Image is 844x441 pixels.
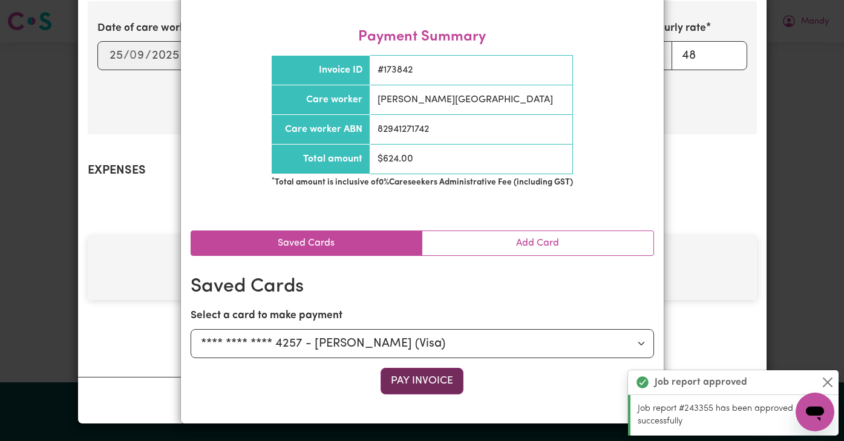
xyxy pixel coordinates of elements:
[272,174,573,192] td: Total amount is inclusive of 0 % Careseekers Administrative Fee (including GST)
[272,145,370,174] th: Total amount
[370,145,572,174] td: $ 624.00
[381,368,463,394] button: Pay Invoice
[191,275,654,298] h2: Saved Cards
[796,393,834,431] iframe: Button to launch messaging window
[191,231,422,255] a: Saved Cards
[272,56,370,85] th: Invoice ID
[191,308,342,324] label: Select a card to make payment
[370,115,572,145] td: 82941271742
[422,231,653,255] a: Add Card
[370,85,572,115] td: [PERSON_NAME][GEOGRAPHIC_DATA]
[271,19,573,55] caption: Payment Summary
[272,115,370,145] th: Care worker ABN
[370,56,572,85] td: # 173842
[272,85,370,115] th: Care worker
[820,375,835,390] button: Close
[655,375,747,390] strong: Job report approved
[638,402,831,428] p: Job report #243355 has been approved successfully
